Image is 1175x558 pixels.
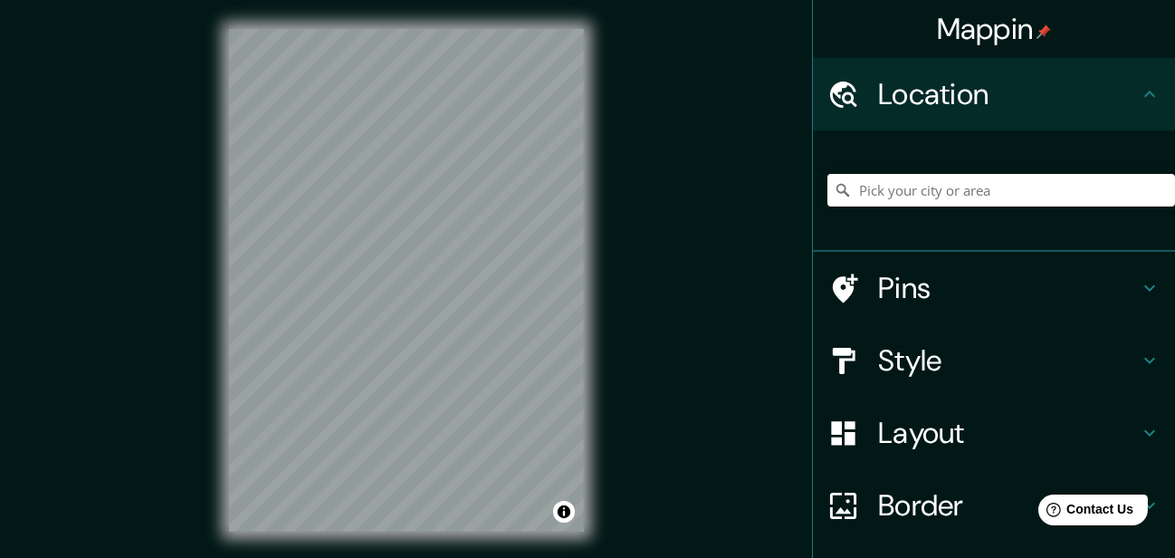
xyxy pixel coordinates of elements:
div: Layout [813,397,1175,469]
h4: Layout [878,415,1139,451]
div: Border [813,469,1175,542]
h4: Mappin [937,11,1052,47]
h4: Pins [878,270,1139,306]
iframe: Help widget launcher [1014,487,1155,538]
canvas: Map [229,29,584,532]
input: Pick your city or area [827,174,1175,207]
h4: Border [878,487,1139,524]
div: Pins [813,252,1175,324]
h4: Style [878,342,1139,379]
div: Location [813,58,1175,130]
div: Style [813,324,1175,397]
button: Toggle attribution [553,501,575,523]
img: pin-icon.png [1036,24,1051,39]
h4: Location [878,76,1139,112]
